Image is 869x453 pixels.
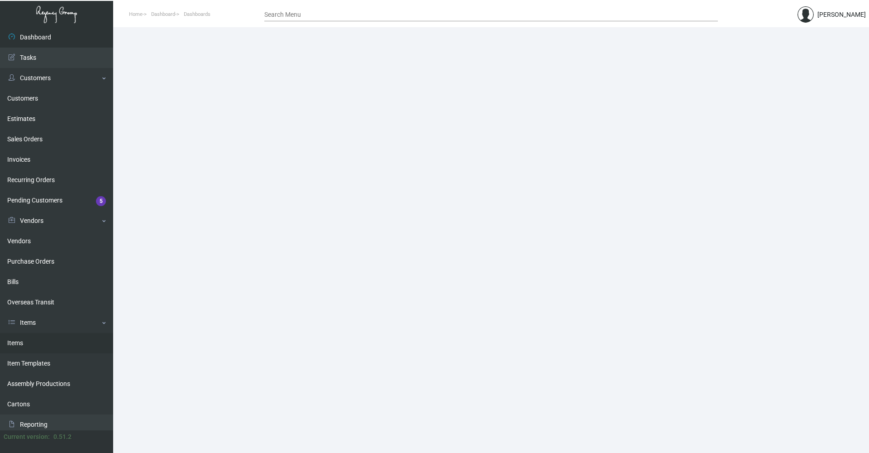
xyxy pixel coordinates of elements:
[4,432,50,442] div: Current version:
[797,6,814,23] img: admin@bootstrapmaster.com
[184,11,210,17] span: Dashboards
[129,11,143,17] span: Home
[817,10,866,19] div: [PERSON_NAME]
[53,432,72,442] div: 0.51.2
[151,11,175,17] span: Dashboard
